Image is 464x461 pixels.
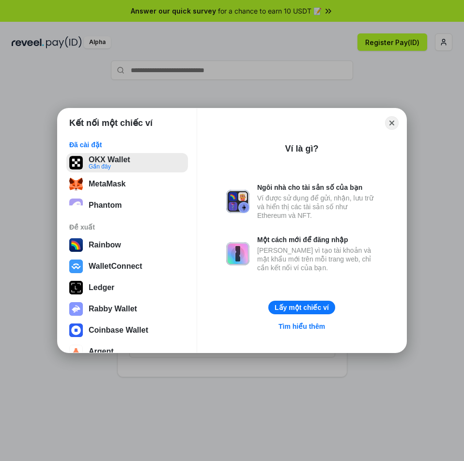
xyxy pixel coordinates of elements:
[89,262,142,271] div: WalletConnect
[89,201,122,210] div: Phantom
[89,241,121,249] div: Rainbow
[268,301,335,314] button: Lấy một chiếc ví
[285,143,318,154] div: Ví là gì?
[66,235,188,255] button: Rainbow
[278,322,325,331] div: Tìm hiểu thêm
[69,177,83,191] img: svg+xml;base64,PHN2ZyB3aWR0aD0iMzUiIGhlaWdodD0iMzQiIHZpZXdCb3g9IjAgMCAzNSAzNCIgZmlsbD0ibm9uZSIgeG...
[89,283,114,292] div: Ledger
[69,281,83,294] img: svg+xml,%3Csvg%20xmlns%3D%22http%3A%2F%2Fwww.w3.org%2F2000%2Fsvg%22%20width%3D%2228%22%20height%3...
[66,153,188,172] button: OKX WalletGần đây
[69,323,83,337] img: svg+xml,%3Csvg%20width%3D%2228%22%20height%3D%2228%22%20viewBox%3D%220%200%2028%2028%22%20fill%3D...
[257,194,377,220] div: Ví được sử dụng để gửi, nhận, lưu trữ và hiển thị các tài sản số như Ethereum và NFT.
[69,302,83,316] img: svg+xml,%3Csvg%20xmlns%3D%22http%3A%2F%2Fwww.w3.org%2F2000%2Fsvg%22%20fill%3D%22none%22%20viewBox...
[226,242,249,265] img: svg+xml,%3Csvg%20xmlns%3D%22http%3A%2F%2Fwww.w3.org%2F2000%2Fsvg%22%20fill%3D%22none%22%20viewBox...
[66,321,188,340] button: Coinbase Wallet
[89,164,130,169] div: Gần đây
[69,238,83,252] img: svg+xml,%3Csvg%20width%3D%22120%22%20height%3D%22120%22%20viewBox%3D%220%200%20120%20120%22%20fil...
[69,199,83,212] img: epq2vO3P5aLWl15yRS7Q49p1fHTx2Sgh99jU3kfXv7cnPATIVQHAx5oQs66JWv3SWEjHOsb3kKgmE5WNBxBId7C8gm8wEgOvz...
[257,246,377,272] div: [PERSON_NAME] vì tạo tài khoản và mật khẩu mới trên mỗi trang web, chỉ cần kết nối ví của bạn.
[275,303,329,312] div: Lấy một chiếc ví
[257,235,377,244] div: Một cách mới để đăng nhập
[89,155,130,164] div: OKX Wallet
[66,174,188,194] button: MetaMask
[89,180,125,188] div: MetaMask
[66,196,188,215] button: Phantom
[89,305,137,313] div: Rabby Wallet
[385,116,399,130] button: Close
[66,299,188,319] button: Rabby Wallet
[69,260,83,273] img: svg+xml,%3Csvg%20width%3D%2228%22%20height%3D%2228%22%20viewBox%3D%220%200%2028%2028%22%20fill%3D...
[66,257,188,276] button: WalletConnect
[66,342,188,361] button: Argent
[89,347,114,356] div: Argent
[69,117,153,129] h1: Kết nối một chiếc ví
[226,190,249,213] img: svg+xml,%3Csvg%20xmlns%3D%22http%3A%2F%2Fwww.w3.org%2F2000%2Fsvg%22%20fill%3D%22none%22%20viewBox...
[273,320,331,333] a: Tìm hiểu thêm
[69,345,83,358] img: svg+xml,%3Csvg%20width%3D%2228%22%20height%3D%2228%22%20viewBox%3D%220%200%2028%2028%22%20fill%3D...
[257,183,377,192] div: Ngôi nhà cho tài sản số của bạn
[89,326,148,335] div: Coinbase Wallet
[66,278,188,297] button: Ledger
[69,140,185,149] div: Đã cài đặt
[69,223,185,231] div: Đề xuất
[69,156,83,169] img: 5VZ71FV6L7PA3gg3tXrdQ+DgLhC+75Wq3no69P3MC0NFQpx2lL04Ql9gHK1bRDjsSBIvScBnDTk1WrlGIZBorIDEYJj+rhdgn...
